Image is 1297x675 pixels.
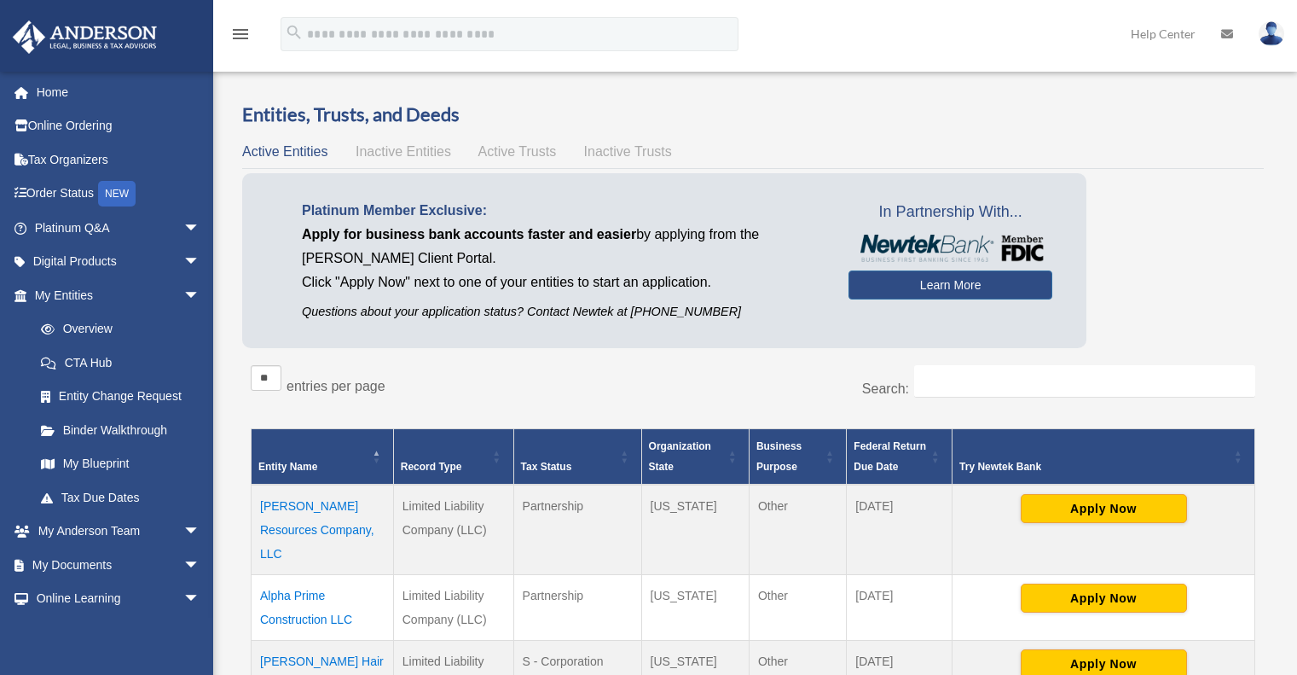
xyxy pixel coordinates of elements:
[478,144,557,159] span: Active Trusts
[12,177,226,212] a: Order StatusNEW
[857,235,1044,262] img: NewtekBankLogoSM.png
[641,574,749,640] td: [US_STATE]
[356,144,451,159] span: Inactive Entities
[12,548,226,582] a: My Documentsarrow_drop_down
[959,457,1229,477] div: Try Newtek Bank
[848,271,1052,300] a: Learn More
[756,440,802,473] span: Business Purpose
[862,381,909,396] label: Search:
[393,485,513,575] td: Limited Liability Company (LLC)
[183,582,217,617] span: arrow_drop_down
[12,615,226,649] a: Billingarrow_drop_down
[12,515,226,549] a: My Anderson Teamarrow_drop_down
[183,245,217,280] span: arrow_drop_down
[98,181,136,207] div: NEW
[242,144,327,159] span: Active Entities
[252,428,394,485] th: Entity Name: Activate to invert sorting
[24,413,217,447] a: Binder Walkthrough
[258,461,317,473] span: Entity Name
[252,574,394,640] td: Alpha Prime Construction LLC
[230,24,251,44] i: menu
[12,109,226,143] a: Online Ordering
[302,301,823,323] p: Questions about your application status? Contact Newtek at [PHONE_NUMBER]
[649,440,711,473] span: Organization State
[12,143,226,177] a: Tax Organizers
[285,23,304,42] i: search
[401,461,462,473] span: Record Type
[513,485,641,575] td: Partnership
[24,447,217,481] a: My Blueprint
[848,199,1052,226] span: In Partnership With...
[12,245,226,279] a: Digital Productsarrow_drop_down
[641,428,749,485] th: Organization State: Activate to sort
[847,485,952,575] td: [DATE]
[302,223,823,271] p: by applying from the [PERSON_NAME] Client Portal.
[1259,21,1284,46] img: User Pic
[12,211,226,245] a: Platinum Q&Aarrow_drop_down
[242,102,1264,128] h3: Entities, Trusts, and Deeds
[952,428,1255,485] th: Try Newtek Bank : Activate to sort
[641,485,749,575] td: [US_STATE]
[12,278,217,312] a: My Entitiesarrow_drop_down
[1021,584,1187,613] button: Apply Now
[183,515,217,550] span: arrow_drop_down
[183,548,217,583] span: arrow_drop_down
[302,227,636,241] span: Apply for business bank accounts faster and easier
[24,380,217,414] a: Entity Change Request
[847,574,952,640] td: [DATE]
[513,428,641,485] th: Tax Status: Activate to sort
[393,574,513,640] td: Limited Liability Company (LLC)
[513,574,641,640] td: Partnership
[302,199,823,223] p: Platinum Member Exclusive:
[854,440,926,473] span: Federal Return Due Date
[183,211,217,246] span: arrow_drop_down
[230,30,251,44] a: menu
[521,461,572,473] span: Tax Status
[24,312,209,346] a: Overview
[847,428,952,485] th: Federal Return Due Date: Activate to sort
[24,480,217,515] a: Tax Due Dates
[252,485,394,575] td: [PERSON_NAME] Resources Company, LLC
[183,615,217,650] span: arrow_drop_down
[584,144,672,159] span: Inactive Trusts
[749,485,846,575] td: Other
[12,582,226,616] a: Online Learningarrow_drop_down
[287,379,385,393] label: entries per page
[749,574,846,640] td: Other
[8,20,162,54] img: Anderson Advisors Platinum Portal
[183,278,217,313] span: arrow_drop_down
[1021,494,1187,523] button: Apply Now
[24,346,217,380] a: CTA Hub
[749,428,846,485] th: Business Purpose: Activate to sort
[302,271,823,294] p: Click "Apply Now" next to one of your entities to start an application.
[393,428,513,485] th: Record Type: Activate to sort
[12,75,226,109] a: Home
